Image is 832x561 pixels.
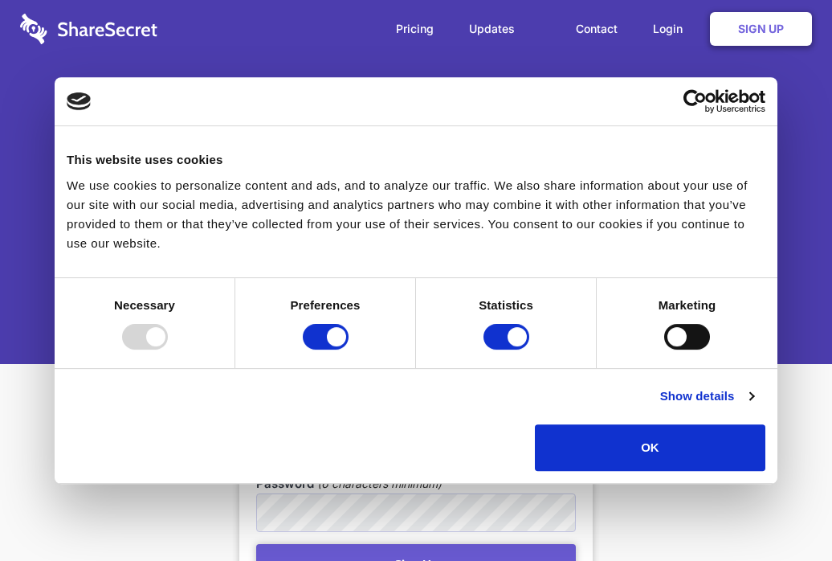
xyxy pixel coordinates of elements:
strong: Preferences [291,298,361,312]
label: Password [256,475,314,493]
strong: Marketing [659,298,716,312]
a: Contact [560,4,634,54]
div: We use cookies to personalize content and ads, and to analyze our traffic. We also share informat... [67,176,765,253]
strong: Statistics [479,298,533,312]
a: Login [637,4,707,54]
img: logo [67,92,91,110]
a: Sign Up [710,12,812,46]
img: logo-wordmark-white-trans-d4663122ce5f474addd5e946df7df03e33cb6a1c49d2221995e7729f52c070b2.svg [20,14,157,44]
a: Pricing [380,4,450,54]
strong: Necessary [114,298,175,312]
em: (6 characters minimum) [317,475,442,493]
a: Show details [660,387,753,406]
div: This website uses cookies [67,150,765,170]
button: OK [535,424,765,471]
a: Usercentrics Cookiebot - opens in a new window [625,89,765,113]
